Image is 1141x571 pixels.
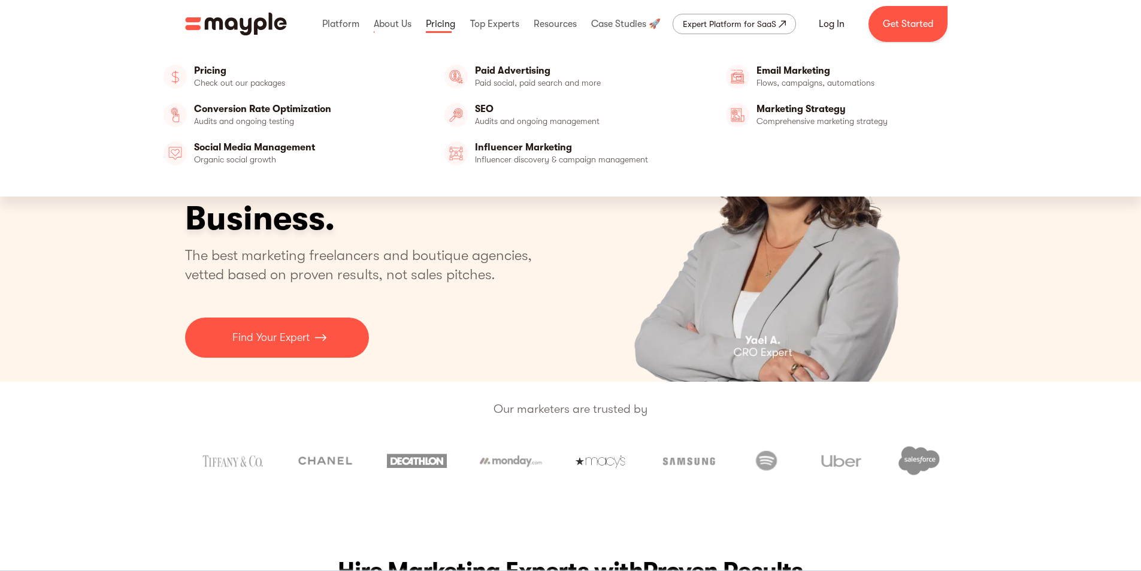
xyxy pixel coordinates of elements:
[868,6,948,42] a: Get Started
[185,13,287,35] img: Mayple logo
[319,5,362,43] div: Platform
[673,14,796,34] a: Expert Platform for SaaS
[371,5,414,43] div: About Us
[232,330,310,346] p: Find Your Expert
[531,5,580,43] div: Resources
[185,318,369,358] a: Find Your Expert
[582,48,957,382] div: carousel
[423,5,458,43] div: Pricing
[804,10,859,38] a: Log In
[185,246,546,284] p: The best marketing freelancers and boutique agencies, vetted based on proven results, not sales p...
[582,48,957,382] div: 3 of 4
[683,17,776,31] div: Expert Platform for SaaS
[185,13,287,35] a: home
[467,5,522,43] div: Top Experts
